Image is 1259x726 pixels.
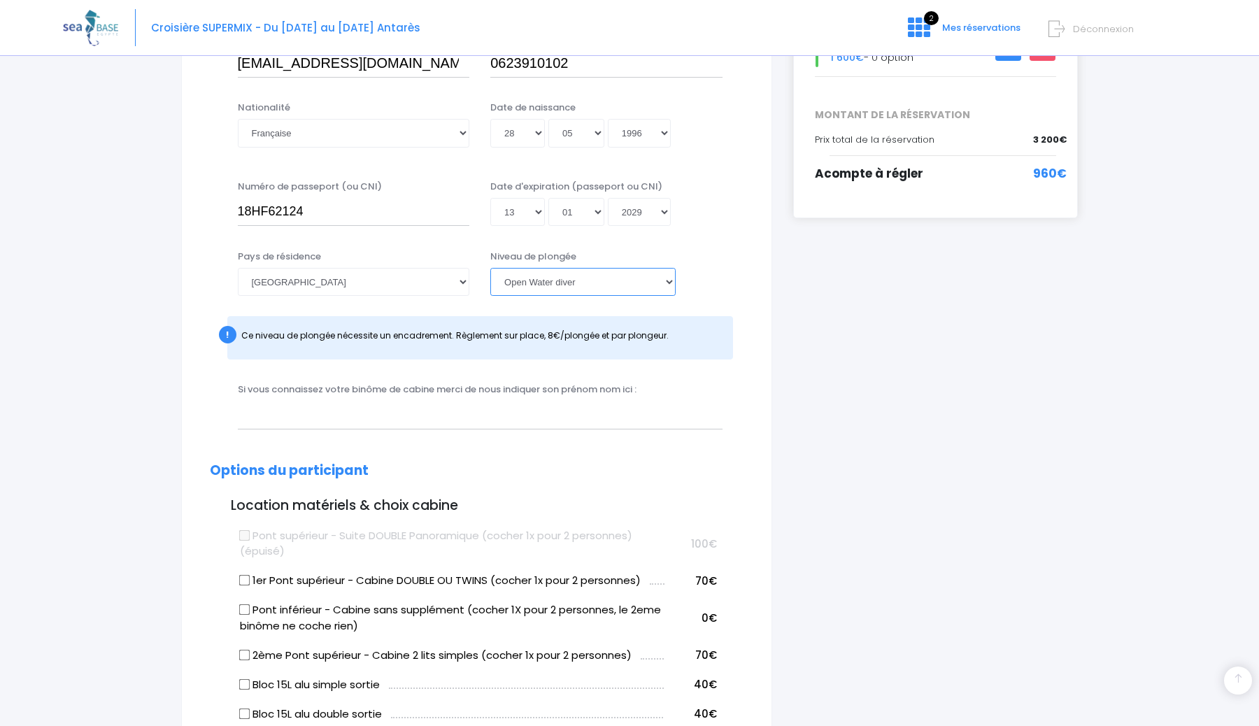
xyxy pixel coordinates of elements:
h3: Location matériels & choix cabine [210,498,744,514]
label: Numéro de passeport (ou CNI) [238,180,382,194]
label: Pays de résidence [238,250,321,264]
input: Pont supérieur - Suite DOUBLE Panoramique (cocher 1x pour 2 personnes) (épuisé) [239,529,250,541]
input: Pont inférieur - Cabine sans supplément (cocher 1X pour 2 personnes, le 2eme binôme ne coche rien) [239,604,250,615]
span: Acompte à régler [815,165,923,182]
label: Date d'expiration (passeport ou CNI) [490,180,662,194]
span: 0€ [702,611,717,625]
label: Niveau de plongée [490,250,576,264]
a: 2 Mes réservations [897,26,1029,39]
span: 70€ [695,574,717,588]
h2: Options du participant [210,463,744,479]
span: MONTANT DE LA RÉSERVATION [804,108,1067,122]
label: 1er Pont supérieur - Cabine DOUBLE OU TWINS (cocher 1x pour 2 personnes) [240,573,641,589]
label: Pont supérieur - Suite DOUBLE Panoramique (cocher 1x pour 2 personnes) (épuisé) [240,528,664,560]
label: 2ème Pont supérieur - Cabine 2 lits simples (cocher 1x pour 2 personnes) [240,648,632,664]
span: Ce niveau de plongée nécessite un encadrement. Règlement sur place, 8€/plongée et par plongeur. [241,329,669,341]
label: Bloc 15L alu simple sortie [240,677,380,693]
span: Prix total de la réservation [815,133,934,146]
span: 100€ [691,536,717,551]
div: ! [219,326,236,343]
span: 1 600€ [830,50,864,64]
span: 960€ [1033,165,1067,183]
input: 2ème Pont supérieur - Cabine 2 lits simples (cocher 1x pour 2 personnes) [239,649,250,660]
span: Croisière SUPERMIX - Du [DATE] au [DATE] Antarès [151,20,420,35]
span: 3 200€ [1033,133,1067,147]
input: Bloc 15L alu double sortie [239,708,250,719]
input: 1er Pont supérieur - Cabine DOUBLE OU TWINS (cocher 1x pour 2 personnes) [239,575,250,586]
span: Mes réservations [942,21,1020,34]
label: Bloc 15L alu double sortie [240,706,382,723]
span: 2 [924,11,939,25]
span: 40€ [694,706,717,721]
span: Déconnexion [1073,22,1134,36]
input: Bloc 15L alu simple sortie [239,678,250,690]
label: Nationalité [238,101,290,115]
label: Pont inférieur - Cabine sans supplément (cocher 1X pour 2 personnes, le 2eme binôme ne coche rien) [240,602,664,634]
label: Date de naissance [490,101,576,115]
label: Si vous connaissez votre binôme de cabine merci de nous indiquer son prénom nom ici : [238,383,636,397]
span: 70€ [695,648,717,662]
span: 40€ [694,677,717,692]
